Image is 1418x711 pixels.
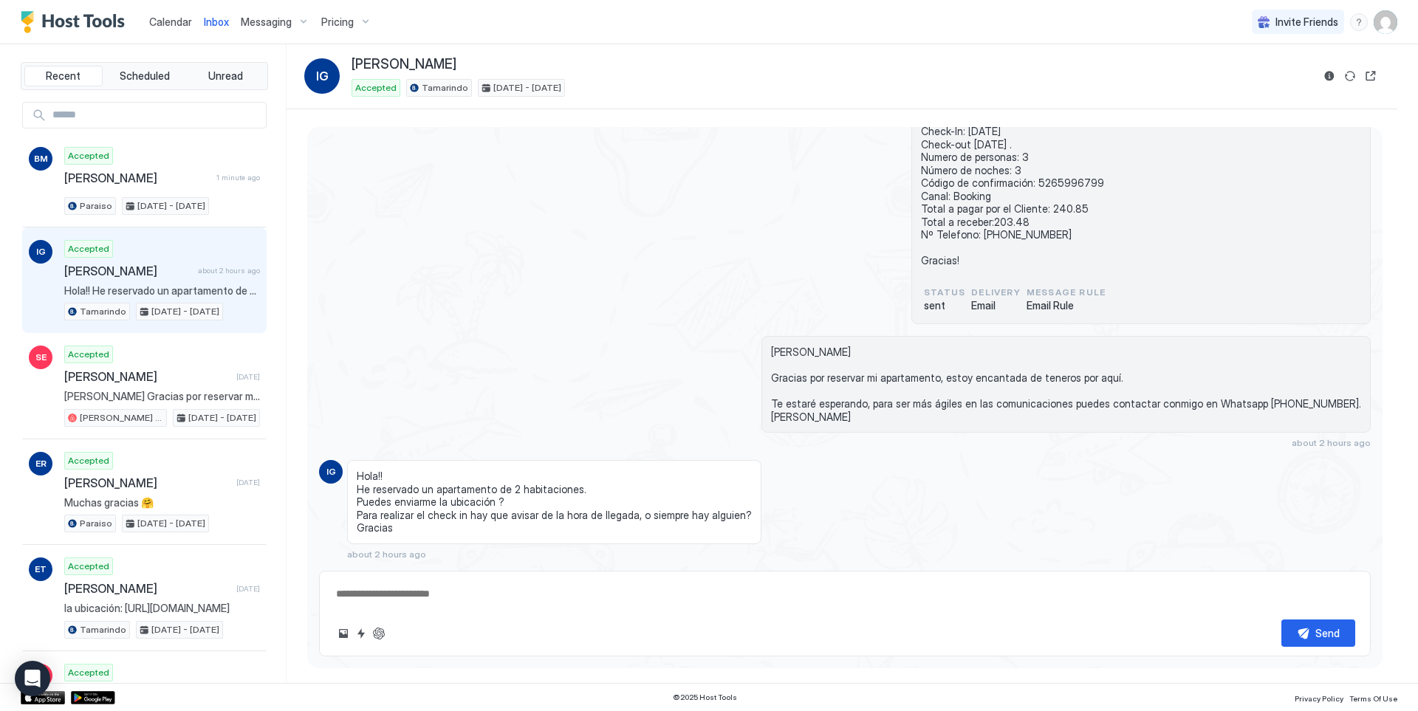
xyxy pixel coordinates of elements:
[71,691,115,704] a: Google Play Store
[204,16,229,28] span: Inbox
[921,86,1361,267] span: [PERSON_NAME] Tienes un nuevo booking de [PERSON_NAME] para Tamarindo Dominicus by [PERSON_NAME]....
[493,81,561,95] span: [DATE] - [DATE]
[924,299,965,312] span: sent
[68,560,109,573] span: Accepted
[137,517,205,530] span: [DATE] - [DATE]
[64,581,230,596] span: [PERSON_NAME]
[924,286,965,299] span: status
[137,199,205,213] span: [DATE] - [DATE]
[771,346,1361,423] span: [PERSON_NAME] Gracias por reservar mi apartamento, estoy encantada de teneros por aquí. Te estaré...
[21,62,268,90] div: tab-group
[35,563,47,576] span: ET
[35,457,47,470] span: ER
[68,666,109,679] span: Accepted
[355,81,397,95] span: Accepted
[149,14,192,30] a: Calendar
[80,199,112,213] span: Paraiso
[198,266,260,275] span: about 2 hours ago
[80,623,126,636] span: Tamarindo
[186,66,264,86] button: Unread
[68,348,109,361] span: Accepted
[326,465,336,478] span: IG
[80,305,126,318] span: Tamarindo
[971,299,1021,312] span: Email
[357,470,752,535] span: Hola!! He reservado un apartamento de 2 habitaciones. Puedes enviarme la ubicación ? Para realiza...
[151,305,219,318] span: [DATE] - [DATE]
[34,152,48,165] span: BM
[1349,694,1397,703] span: Terms Of Use
[80,517,112,530] span: Paraiso
[68,149,109,162] span: Accepted
[208,69,243,83] span: Unread
[1295,690,1343,705] a: Privacy Policy
[204,14,229,30] a: Inbox
[149,16,192,28] span: Calendar
[1349,690,1397,705] a: Terms Of Use
[971,286,1021,299] span: Delivery
[1027,299,1106,312] span: Email Rule
[80,411,163,425] span: [PERSON_NAME] By [PERSON_NAME]
[21,691,65,704] a: App Store
[46,69,81,83] span: Recent
[241,16,292,29] span: Messaging
[64,390,260,403] span: [PERSON_NAME] Gracias por reservar mi apartamento, estoy encantada de teneros por aquí. Te estaré...
[370,625,388,642] button: ChatGPT Auto Reply
[64,602,260,615] span: la ubicación: [URL][DOMAIN_NAME]
[347,549,426,560] span: about 2 hours ago
[15,661,50,696] div: Open Intercom Messenger
[64,475,230,490] span: [PERSON_NAME]
[236,372,260,382] span: [DATE]
[1315,625,1340,641] div: Send
[64,264,192,278] span: [PERSON_NAME]
[106,66,184,86] button: Scheduled
[321,16,354,29] span: Pricing
[216,173,260,182] span: 1 minute ago
[35,351,47,364] span: SE
[236,478,260,487] span: [DATE]
[151,623,219,636] span: [DATE] - [DATE]
[236,584,260,594] span: [DATE]
[64,171,210,185] span: [PERSON_NAME]
[47,103,266,128] input: Input Field
[1027,286,1106,299] span: Message Rule
[335,625,352,642] button: Upload image
[24,66,103,86] button: Recent
[1292,437,1371,448] span: about 2 hours ago
[68,454,109,467] span: Accepted
[120,69,170,83] span: Scheduled
[188,411,256,425] span: [DATE] - [DATE]
[1295,694,1343,703] span: Privacy Policy
[422,81,468,95] span: Tamarindo
[316,67,329,85] span: IG
[64,369,230,384] span: [PERSON_NAME]
[64,496,260,509] span: Muchas gracias 🤗
[36,245,46,258] span: IG
[64,284,260,298] span: Hola!! He reservado un apartamento de 2 habitaciones. Puedes enviarme la ubicación ? Para realiza...
[673,693,737,702] span: © 2025 Host Tools
[352,625,370,642] button: Quick reply
[68,242,109,255] span: Accepted
[1281,619,1355,647] button: Send
[352,56,456,73] span: [PERSON_NAME]
[21,11,131,33] a: Host Tools Logo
